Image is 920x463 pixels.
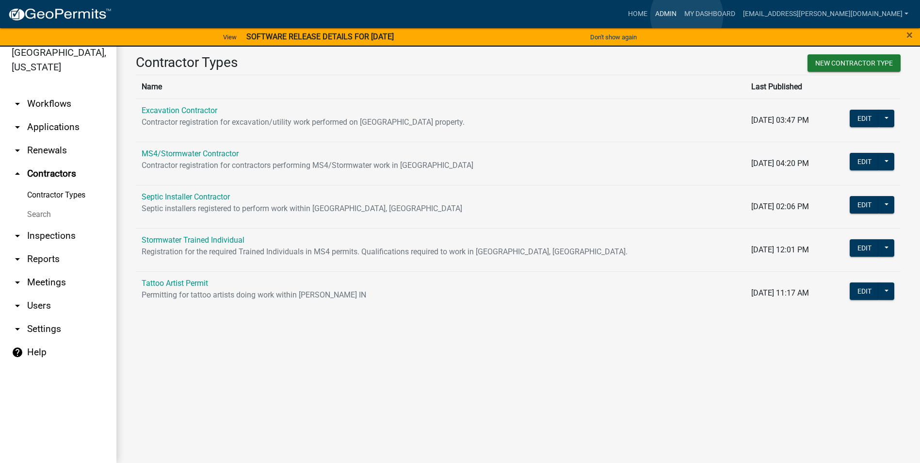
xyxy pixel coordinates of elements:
a: [EMAIL_ADDRESS][PERSON_NAME][DOMAIN_NAME] [739,5,912,23]
button: Don't show again [586,29,641,45]
a: MS4/Stormwater Contractor [142,149,239,158]
i: arrow_drop_down [12,145,23,156]
a: Home [624,5,651,23]
th: Last Published [745,75,830,99]
h3: Contractor Types [136,54,511,71]
button: Edit [850,110,879,127]
a: Excavation Contractor [142,106,217,115]
th: Name [136,75,745,99]
a: Septic Installer Contractor [142,192,230,201]
button: Edit [850,282,879,300]
a: Stormwater Trained Individual [142,235,244,245]
button: Close [906,29,913,41]
span: [DATE] 04:20 PM [751,159,809,168]
i: arrow_drop_up [12,168,23,180]
span: [DATE] 12:01 PM [751,245,809,254]
a: Admin [651,5,680,23]
span: [DATE] 03:47 PM [751,116,809,125]
i: arrow_drop_down [12,323,23,335]
p: Permitting for tattoo artists doing work within [PERSON_NAME] IN [142,289,740,301]
span: [DATE] 11:17 AM [751,288,809,298]
i: arrow_drop_down [12,121,23,133]
i: arrow_drop_down [12,230,23,242]
p: Septic installers registered to perform work within [GEOGRAPHIC_DATA], [GEOGRAPHIC_DATA] [142,203,740,215]
span: × [906,28,913,42]
a: Tattoo Artist Permit [142,279,208,288]
a: View [219,29,241,45]
i: arrow_drop_down [12,300,23,312]
a: My Dashboard [680,5,739,23]
button: Edit [850,153,879,170]
button: New Contractor Type [807,54,901,72]
span: [DATE] 02:06 PM [751,202,809,211]
button: Edit [850,239,879,257]
p: Contractor registration for contractors performing MS4/Stormwater work in [GEOGRAPHIC_DATA] [142,160,740,171]
p: Contractor registration for excavation/utility work performed on [GEOGRAPHIC_DATA] property. [142,116,740,128]
i: arrow_drop_down [12,98,23,110]
i: arrow_drop_down [12,277,23,288]
i: help [12,347,23,358]
i: arrow_drop_down [12,253,23,265]
button: Edit [850,196,879,214]
p: Registration for the required Trained Individuals in MS4 permits. Qualifications required to work... [142,246,740,258]
strong: SOFTWARE RELEASE DETAILS FOR [DATE] [246,32,394,41]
